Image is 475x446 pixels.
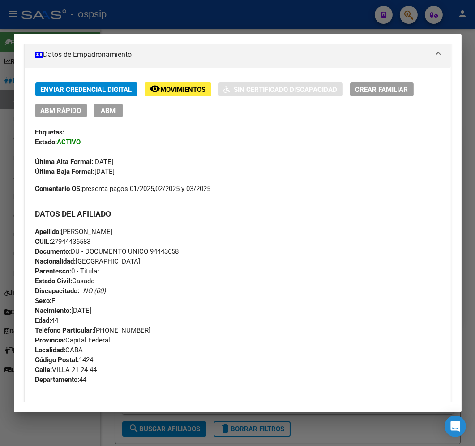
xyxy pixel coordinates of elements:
strong: Nacionalidad: [35,257,76,265]
strong: Estado: [35,138,57,146]
h3: DATOS DEL AFILIADO [35,209,440,219]
button: Crear Familiar [350,82,414,96]
strong: ACTIVO [57,138,81,146]
strong: Parentesco: [35,267,72,275]
strong: CUIL: [35,238,51,246]
button: Sin Certificado Discapacidad [218,82,343,96]
mat-expansion-panel-header: Datos de Empadronamiento [25,41,451,68]
strong: Última Alta Formal: [35,158,94,166]
div: Open Intercom Messenger [445,416,466,437]
span: Sin Certificado Discapacidad [234,86,338,94]
strong: Comentario OS: [35,185,82,193]
button: Enviar Credencial Digital [35,82,137,96]
span: Enviar Credencial Digital [41,86,132,94]
strong: Localidad: [35,346,66,354]
strong: Provincia: [35,336,66,344]
span: [GEOGRAPHIC_DATA] [35,257,141,265]
span: 1424 [35,356,94,364]
span: Crear Familiar [355,86,408,94]
strong: Edad: [35,316,51,325]
strong: Calle: [35,366,52,374]
strong: Teléfono Particular: [35,326,94,334]
strong: Discapacitado: [35,287,80,295]
strong: Departamento: [35,376,80,384]
mat-icon: remove_red_eye [150,83,161,94]
span: 0 - Titular [35,267,100,275]
strong: Sexo: [35,297,52,305]
span: 44 [35,316,59,325]
span: [DATE] [35,158,114,166]
h3: DATOS GRUPO FAMILIAR [35,400,440,410]
span: Movimientos [161,86,206,94]
span: Casado [35,277,95,285]
button: Movimientos [145,82,211,96]
span: ABM Rápido [41,107,81,115]
span: VILLA 21 24 44 [35,366,97,374]
i: NO (00) [83,287,106,295]
span: [DATE] [35,168,115,176]
strong: Nacimiento: [35,307,72,315]
span: presenta pagos 01/2025,02/2025 y 03/2025 [35,184,211,194]
span: Capital Federal [35,336,111,344]
strong: Apellido: [35,228,61,236]
span: CABA [35,346,83,354]
span: 44 [35,376,87,384]
span: F [35,297,56,305]
button: ABM Rápido [35,104,87,117]
span: 27944436583 [35,238,91,246]
span: [PERSON_NAME] [35,228,113,236]
strong: Última Baja Formal: [35,168,95,176]
mat-panel-title: Datos de Empadronamiento [35,49,429,60]
span: DU - DOCUMENTO UNICO 94443658 [35,247,179,255]
button: ABM [94,104,123,117]
span: ABM [101,107,116,115]
strong: Etiquetas: [35,128,65,136]
strong: Documento: [35,247,71,255]
strong: Estado Civil: [35,277,73,285]
span: [PHONE_NUMBER] [35,326,151,334]
span: [DATE] [35,307,92,315]
strong: Código Postal: [35,356,79,364]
